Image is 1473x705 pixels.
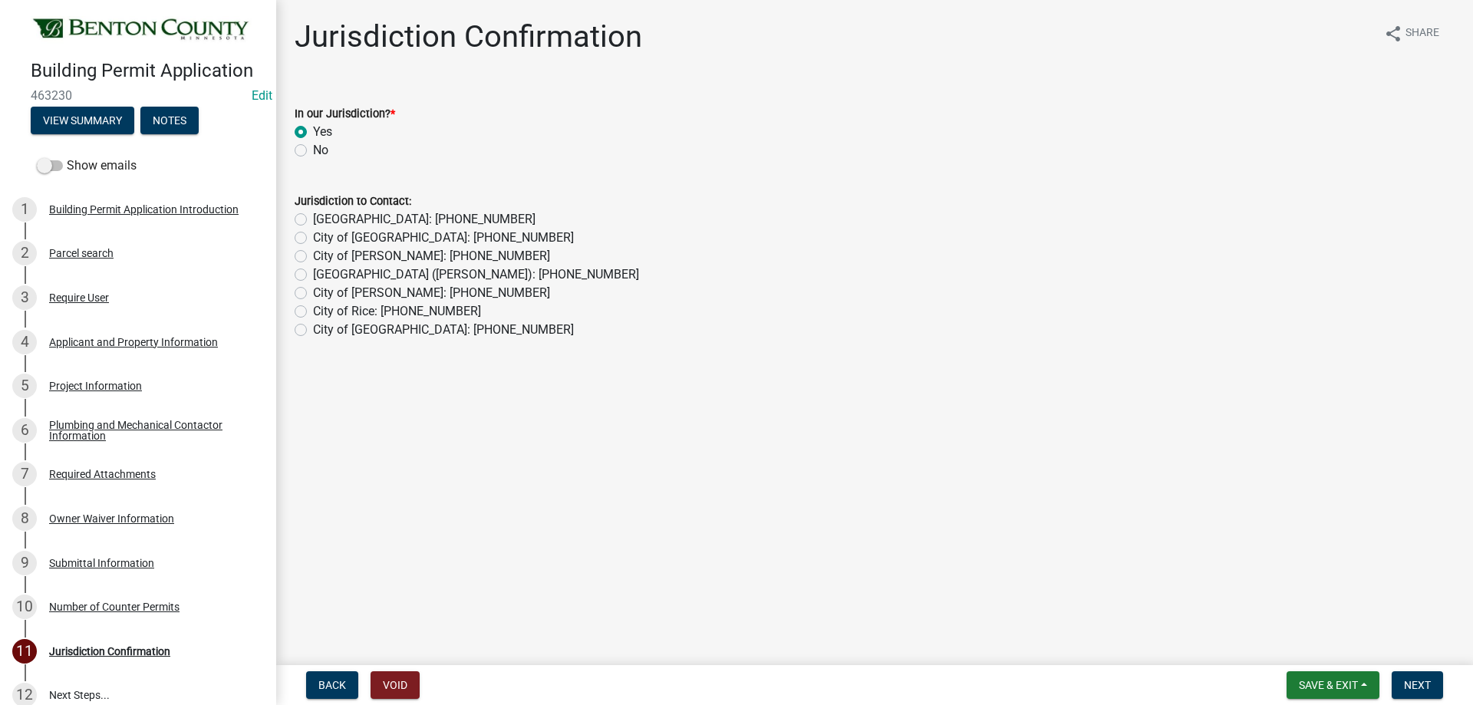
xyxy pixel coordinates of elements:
a: Edit [252,88,272,103]
span: 463230 [31,88,245,103]
div: 2 [12,241,37,265]
button: shareShare [1372,18,1452,48]
label: Show emails [37,156,137,175]
label: [GEOGRAPHIC_DATA]: [PHONE_NUMBER] [313,210,535,229]
span: Share [1405,25,1439,43]
div: Owner Waiver Information [49,513,174,524]
button: Notes [140,107,199,134]
div: Submittal Information [49,558,154,568]
button: Void [371,671,420,699]
div: Number of Counter Permits [49,601,180,612]
label: Yes [313,123,332,141]
div: Jurisdiction Confirmation [49,646,170,657]
label: City of Rice: [PHONE_NUMBER] [313,302,481,321]
label: City of [GEOGRAPHIC_DATA]: [PHONE_NUMBER] [313,321,574,339]
button: Save & Exit [1287,671,1379,699]
label: In our Jurisdiction? [295,109,395,120]
div: 8 [12,506,37,531]
div: 1 [12,197,37,222]
img: Benton County, Minnesota [31,16,252,44]
div: 5 [12,374,37,398]
label: No [313,141,328,160]
label: City of [GEOGRAPHIC_DATA]: [PHONE_NUMBER] [313,229,574,247]
div: 11 [12,639,37,664]
div: Required Attachments [49,469,156,479]
i: share [1384,25,1402,43]
div: Require User [49,292,109,303]
label: Jurisdiction to Contact: [295,196,411,207]
div: 6 [12,418,37,443]
div: 4 [12,330,37,354]
wm-modal-confirm: Notes [140,115,199,127]
h1: Jurisdiction Confirmation [295,18,642,55]
wm-modal-confirm: Edit Application Number [252,88,272,103]
div: 7 [12,462,37,486]
label: City of [PERSON_NAME]: [PHONE_NUMBER] [313,247,550,265]
h4: Building Permit Application [31,60,264,82]
div: 9 [12,551,37,575]
button: Next [1392,671,1443,699]
button: View Summary [31,107,134,134]
div: 10 [12,595,37,619]
div: Applicant and Property Information [49,337,218,348]
button: Back [306,671,358,699]
label: City of [PERSON_NAME]: [PHONE_NUMBER] [313,284,550,302]
wm-modal-confirm: Summary [31,115,134,127]
span: Save & Exit [1299,679,1358,691]
div: Building Permit Application Introduction [49,204,239,215]
div: Parcel search [49,248,114,259]
span: Back [318,679,346,691]
div: Project Information [49,381,142,391]
span: Next [1404,679,1431,691]
label: [GEOGRAPHIC_DATA] ([PERSON_NAME]): [PHONE_NUMBER] [313,265,639,284]
div: 3 [12,285,37,310]
div: Plumbing and Mechanical Contactor Information [49,420,252,441]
